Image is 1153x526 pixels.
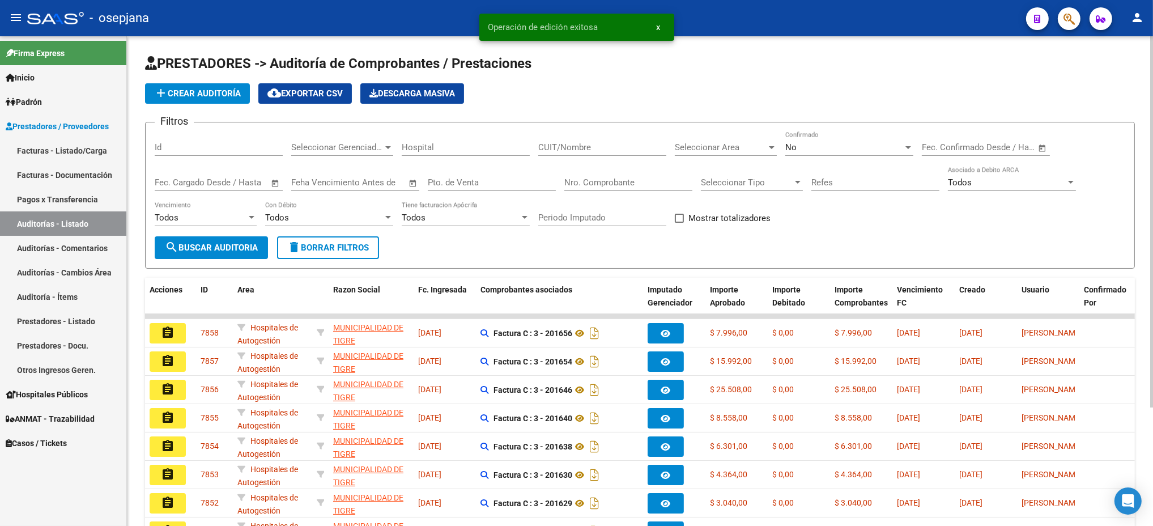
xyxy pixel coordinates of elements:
[835,470,872,479] span: $ 4.364,00
[418,357,441,366] span: [DATE]
[418,285,467,294] span: Fc. Ingresada
[587,438,602,456] i: Descargar documento
[287,240,301,254] mat-icon: delete
[6,47,65,60] span: Firma Express
[407,177,420,190] button: Open calendar
[476,278,643,328] datatable-header-cell: Comprobantes asociados
[265,213,289,223] span: Todos
[418,442,441,451] span: [DATE]
[277,236,379,259] button: Borrar Filtros
[835,285,888,307] span: Importe Comprobantes
[1022,442,1082,451] span: [PERSON_NAME]
[1022,328,1082,337] span: [PERSON_NAME]
[418,470,441,479] span: [DATE]
[772,328,794,337] span: $ 0,00
[201,470,219,479] span: 7853
[6,96,42,108] span: Padrón
[493,470,572,480] strong: Factura C : 3 - 201630
[493,357,572,366] strong: Factura C : 3 - 201654
[1022,285,1049,294] span: Usuario
[897,442,920,451] span: [DATE]
[959,385,982,394] span: [DATE]
[418,385,441,394] span: [DATE]
[587,494,602,512] i: Descargar documento
[333,350,409,374] div: - 30999284899
[1084,285,1126,307] span: Confirmado Por
[1022,357,1082,366] span: [PERSON_NAME]
[237,285,254,294] span: Area
[772,357,794,366] span: $ 0,00
[1022,385,1082,394] span: [PERSON_NAME]
[211,177,266,188] input: Fecha fin
[785,142,797,152] span: No
[897,328,920,337] span: [DATE]
[493,442,572,451] strong: Factura C : 3 - 201638
[333,378,409,402] div: - 30999284899
[333,323,403,345] span: MUNICIPALIDAD DE TIGRE
[333,285,380,294] span: Razon Social
[360,83,464,104] app-download-masive: Descarga masiva de comprobantes (adjuntos)
[6,413,95,425] span: ANMAT - Trazabilidad
[897,498,920,507] span: [DATE]
[161,326,175,340] mat-icon: assignment
[369,88,455,99] span: Descarga Masiva
[237,408,298,430] span: Hospitales de Autogestión
[493,414,572,423] strong: Factura C : 3 - 201640
[161,411,175,425] mat-icon: assignment
[772,285,805,307] span: Importe Debitado
[161,496,175,510] mat-icon: assignment
[161,383,175,396] mat-icon: assignment
[333,351,403,374] span: MUNICIPALIDAD DE TIGRE
[1017,278,1079,328] datatable-header-cell: Usuario
[772,385,794,394] span: $ 0,00
[155,213,178,223] span: Todos
[1079,278,1142,328] datatable-header-cell: Confirmado Por
[587,409,602,427] i: Descargar documento
[1022,498,1082,507] span: [PERSON_NAME]
[161,354,175,368] mat-icon: assignment
[237,380,298,402] span: Hospitales de Autogestión
[201,385,219,394] span: 7856
[329,278,414,328] datatable-header-cell: Razon Social
[710,442,747,451] span: $ 6.301,00
[145,83,250,104] button: Crear Auditoría
[402,213,426,223] span: Todos
[287,243,369,253] span: Borrar Filtros
[201,357,219,366] span: 7857
[772,498,794,507] span: $ 0,00
[835,357,877,366] span: $ 15.992,00
[333,436,403,459] span: MUNICIPALIDAD DE TIGRE
[675,142,767,152] span: Seleccionar Area
[897,470,920,479] span: [DATE]
[959,413,982,422] span: [DATE]
[897,285,943,307] span: Vencimiento FC
[959,285,985,294] span: Creado
[835,385,877,394] span: $ 25.508,00
[155,236,268,259] button: Buscar Auditoria
[201,285,208,294] span: ID
[333,491,409,515] div: - 30999284899
[488,22,598,33] span: Operación de edición exitosa
[90,6,149,31] span: - osepjana
[333,321,409,345] div: - 30999284899
[237,351,298,374] span: Hospitales de Autogestión
[710,357,752,366] span: $ 15.992,00
[648,285,692,307] span: Imputado Gerenciador
[948,177,972,188] span: Todos
[710,470,747,479] span: $ 4.364,00
[145,56,531,71] span: PRESTADORES -> Auditoría de Comprobantes / Prestaciones
[922,142,968,152] input: Fecha inicio
[648,17,670,37] button: x
[145,278,196,328] datatable-header-cell: Acciones
[587,381,602,399] i: Descargar documento
[480,285,572,294] span: Comprobantes asociados
[959,498,982,507] span: [DATE]
[291,142,383,152] span: Seleccionar Gerenciador
[233,278,312,328] datatable-header-cell: Area
[830,278,892,328] datatable-header-cell: Importe Comprobantes
[772,413,794,422] span: $ 0,00
[333,408,403,430] span: MUNICIPALIDAD DE TIGRE
[9,11,23,24] mat-icon: menu
[835,442,872,451] span: $ 6.301,00
[705,278,768,328] datatable-header-cell: Importe Aprobado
